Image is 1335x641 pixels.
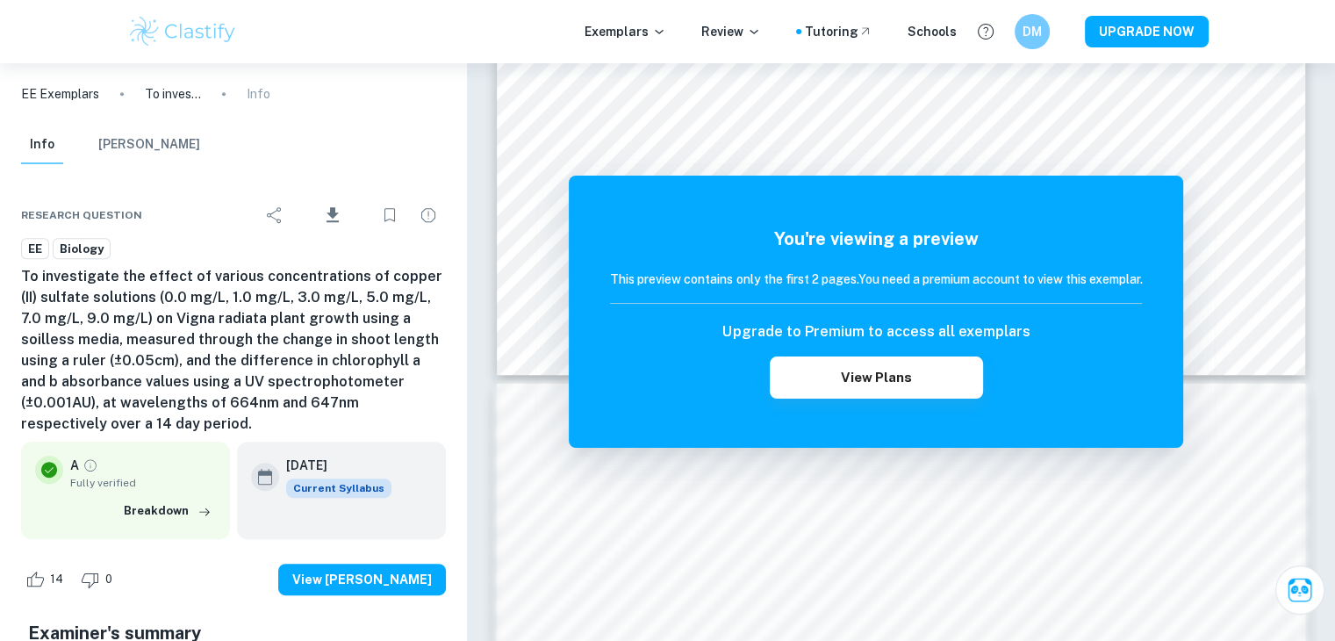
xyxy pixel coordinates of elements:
[278,564,446,595] button: View [PERSON_NAME]
[21,126,63,164] button: Info
[96,571,122,588] span: 0
[83,457,98,473] a: Grade fully verified
[54,241,110,258] span: Biology
[1022,22,1042,41] h6: DM
[286,456,377,475] h6: [DATE]
[722,321,1030,342] h6: Upgrade to Premium to access all exemplars
[411,198,446,233] div: Report issue
[610,226,1142,252] h5: You're viewing a preview
[21,565,73,594] div: Like
[40,571,73,588] span: 14
[257,198,292,233] div: Share
[21,238,49,260] a: EE
[610,270,1142,289] h6: This preview contains only the first 2 pages. You need a premium account to view this exemplar.
[296,192,369,238] div: Download
[70,456,79,475] p: A
[971,17,1001,47] button: Help and Feedback
[22,241,48,258] span: EE
[770,357,982,399] button: View Plans
[1275,565,1324,615] button: Ask Clai
[247,84,270,104] p: Info
[98,126,200,164] button: [PERSON_NAME]
[908,22,957,41] a: Schools
[76,565,122,594] div: Dislike
[585,22,666,41] p: Exemplars
[1085,16,1209,47] button: UPGRADE NOW
[70,475,216,491] span: Fully verified
[21,266,446,435] h6: To investigate the effect of various concentrations of copper (II) sulfate solutions (0.0 mg/L, 1...
[1015,14,1050,49] button: DM
[21,207,142,223] span: Research question
[119,498,216,524] button: Breakdown
[805,22,872,41] a: Tutoring
[372,198,407,233] div: Bookmark
[53,238,111,260] a: Biology
[127,14,239,49] img: Clastify logo
[145,84,201,104] p: To investigate the effect of various concentrations of copper (II) sulfate solutions (0.0 mg/L, 1...
[701,22,761,41] p: Review
[286,479,391,498] span: Current Syllabus
[21,84,99,104] a: EE Exemplars
[286,479,391,498] div: This exemplar is based on the current syllabus. Feel free to refer to it for inspiration/ideas wh...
